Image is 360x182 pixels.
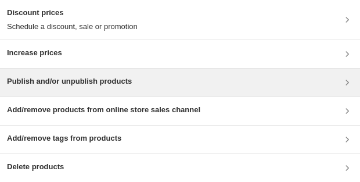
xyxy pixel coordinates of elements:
[7,7,138,19] h3: Discount prices
[7,47,62,59] h3: Increase prices
[7,76,132,87] h3: Publish and/or unpublish products
[7,133,121,144] h3: Add/remove tags from products
[7,104,200,116] h3: Add/remove products from online store sales channel
[7,161,64,173] h3: Delete products
[7,21,138,33] p: Schedule a discount, sale or promotion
